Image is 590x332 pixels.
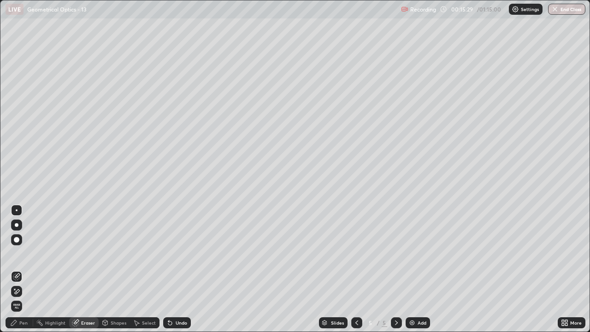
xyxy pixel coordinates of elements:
div: 5 [382,319,387,327]
p: Geometrical Optics - 13 [27,6,87,13]
div: Eraser [81,320,95,325]
p: Recording [410,6,436,13]
div: Slides [331,320,344,325]
p: Settings [521,7,539,12]
img: end-class-cross [551,6,559,13]
img: class-settings-icons [512,6,519,13]
div: Highlight [45,320,65,325]
div: Undo [176,320,187,325]
div: Pen [19,320,28,325]
div: Shapes [111,320,126,325]
div: Add [418,320,426,325]
div: Select [142,320,156,325]
img: recording.375f2c34.svg [401,6,408,13]
button: End Class [548,4,585,15]
p: LIVE [8,6,21,13]
div: / [377,320,380,326]
div: 5 [366,320,375,326]
img: add-slide-button [408,319,416,326]
span: Erase all [12,303,22,309]
div: More [570,320,582,325]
